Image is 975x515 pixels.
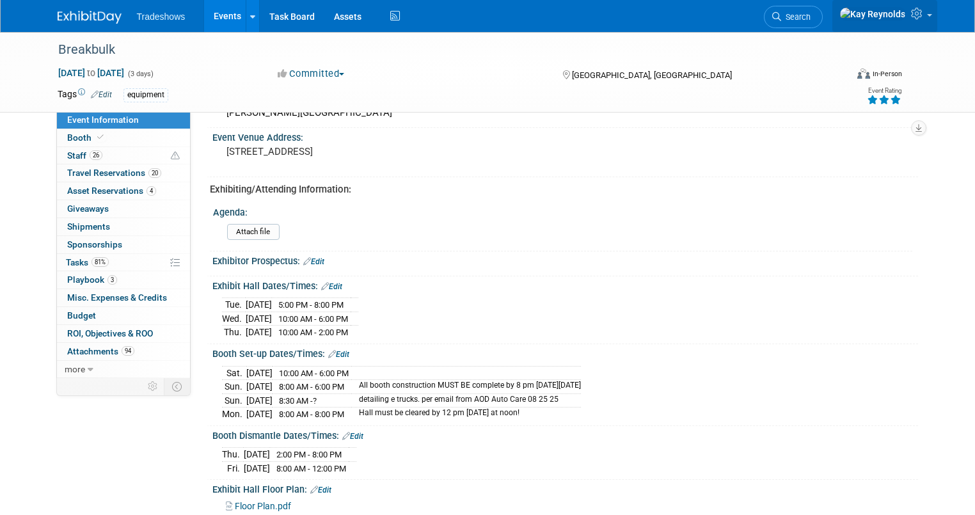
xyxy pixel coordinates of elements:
[57,343,190,360] a: Attachments94
[164,378,190,395] td: Toggle Event Tabs
[212,344,918,361] div: Booth Set-up Dates/Times:
[246,380,273,394] td: [DATE]
[222,298,246,312] td: Tue.
[839,7,906,21] img: Kay Reynolds
[781,12,811,22] span: Search
[278,300,344,310] span: 5:00 PM - 8:00 PM
[342,432,363,441] a: Edit
[222,393,246,408] td: Sun.
[57,289,190,306] a: Misc. Expenses & Credits
[222,448,244,462] td: Thu.
[572,70,732,80] span: [GEOGRAPHIC_DATA], [GEOGRAPHIC_DATA]
[212,426,918,443] div: Booth Dismantle Dates/Times:
[58,67,125,79] span: [DATE] [DATE]
[67,292,167,303] span: Misc. Expenses & Credits
[351,408,581,421] td: Hall must be cleared by 12 pm [DATE] at noon!
[171,150,180,162] span: Potential Scheduling Conflict -- at least one attendee is tagged in another overlapping event.
[246,408,273,421] td: [DATE]
[222,366,246,380] td: Sat.
[57,200,190,218] a: Giveaways
[222,312,246,326] td: Wed.
[212,276,918,293] div: Exhibit Hall Dates/Times:
[67,203,109,214] span: Giveaways
[57,147,190,164] a: Staff26
[57,307,190,324] a: Budget
[777,67,902,86] div: Event Format
[147,186,156,196] span: 4
[67,168,161,178] span: Travel Reservations
[872,69,902,79] div: In-Person
[246,366,273,380] td: [DATE]
[65,364,85,374] span: more
[91,257,109,267] span: 81%
[67,346,134,356] span: Attachments
[67,328,153,338] span: ROI, Objectives & ROO
[276,464,346,473] span: 8:00 AM - 12:00 PM
[226,501,291,511] a: Floor Plan.pdf
[57,361,190,378] a: more
[57,236,190,253] a: Sponsorships
[148,168,161,178] span: 20
[212,128,918,144] div: Event Venue Address:
[67,186,156,196] span: Asset Reservations
[67,221,110,232] span: Shipments
[212,251,918,268] div: Exhibitor Prospectus:
[279,382,344,392] span: 8:00 AM - 6:00 PM
[244,448,270,462] td: [DATE]
[142,378,164,395] td: Personalize Event Tab Strip
[321,282,342,291] a: Edit
[57,271,190,289] a: Playbook3
[246,298,272,312] td: [DATE]
[85,68,97,78] span: to
[66,257,109,267] span: Tasks
[279,396,317,406] span: 8:30 AM -
[57,164,190,182] a: Travel Reservations20
[273,67,349,81] button: Committed
[279,368,349,378] span: 10:00 AM - 6:00 PM
[57,111,190,129] a: Event Information
[328,350,349,359] a: Edit
[123,88,168,102] div: equipment
[764,6,823,28] a: Search
[246,312,272,326] td: [DATE]
[235,501,291,511] span: Floor Plan.pdf
[857,68,870,79] img: Format-Inperson.png
[57,129,190,147] a: Booth
[278,328,348,337] span: 10:00 AM - 2:00 PM
[246,326,272,339] td: [DATE]
[97,134,104,141] i: Booth reservation complete
[67,115,139,125] span: Event Information
[213,203,912,219] div: Agenda:
[244,461,270,475] td: [DATE]
[137,12,186,22] span: Tradeshows
[867,88,901,94] div: Event Rating
[222,408,246,421] td: Mon.
[67,310,96,321] span: Budget
[279,409,344,419] span: 8:00 AM - 8:00 PM
[67,132,106,143] span: Booth
[91,90,112,99] a: Edit
[246,393,273,408] td: [DATE]
[57,325,190,342] a: ROI, Objectives & ROO
[107,275,117,285] span: 3
[278,314,348,324] span: 10:00 AM - 6:00 PM
[351,393,581,408] td: detailing e trucks. per email from AOD Auto Care 08 25 25
[222,326,246,339] td: Thu.
[226,146,493,157] pre: [STREET_ADDRESS]
[310,486,331,495] a: Edit
[58,88,112,102] td: Tags
[313,396,317,406] span: ?
[276,450,342,459] span: 2:00 PM - 8:00 PM
[67,274,117,285] span: Playbook
[210,183,908,196] div: Exhibiting/Attending Information:
[212,480,918,496] div: Exhibit Hall Floor Plan:
[222,380,246,394] td: Sun.
[67,239,122,250] span: Sponsorships
[57,182,190,200] a: Asset Reservations4
[58,11,122,24] img: ExhibitDay
[57,254,190,271] a: Tasks81%
[127,70,154,78] span: (3 days)
[222,461,244,475] td: Fri.
[67,150,102,161] span: Staff
[351,380,581,394] td: All booth construction MUST BE complete by 8 pm [DATE][DATE]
